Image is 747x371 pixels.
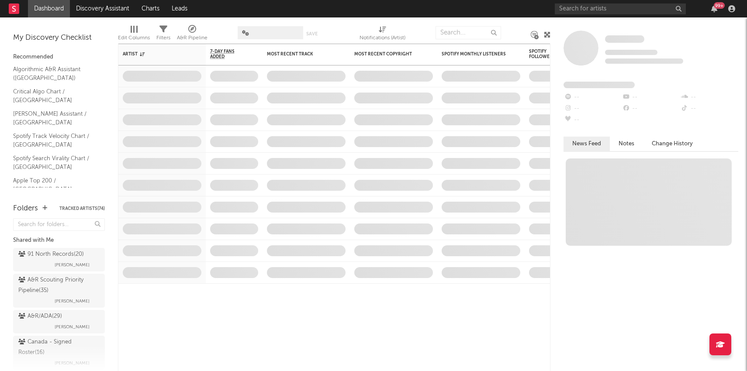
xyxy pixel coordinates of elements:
div: Filters [156,33,170,43]
div: Spotify Monthly Listeners [442,52,507,57]
div: -- [680,103,738,114]
div: My Discovery Checklist [13,33,105,43]
div: -- [622,103,680,114]
div: Notifications (Artist) [360,22,405,47]
div: Notifications (Artist) [360,33,405,43]
span: [PERSON_NAME] [55,296,90,306]
button: News Feed [564,137,610,151]
span: Tracking Since: [DATE] [605,50,657,55]
div: Filters [156,22,170,47]
span: [PERSON_NAME] [55,358,90,368]
div: Shared with Me [13,235,105,246]
div: Most Recent Track [267,52,332,57]
a: Critical Algo Chart / [GEOGRAPHIC_DATA] [13,87,96,105]
div: -- [680,92,738,103]
input: Search for folders... [13,218,105,231]
span: [PERSON_NAME] [55,260,90,270]
span: Some Artist [605,35,644,43]
button: 99+ [711,5,717,12]
div: Recommended [13,52,105,62]
div: 99 + [714,2,725,9]
a: 91 North Records(20)[PERSON_NAME] [13,248,105,271]
input: Search for artists [555,3,686,14]
span: 0 fans last week [605,58,683,64]
a: Apple Top 200 / [GEOGRAPHIC_DATA] [13,176,96,194]
a: A&R/ADA(29)[PERSON_NAME] [13,310,105,333]
div: Artist [123,52,188,57]
div: A&R Pipeline [177,22,207,47]
a: Algorithmic A&R Assistant ([GEOGRAPHIC_DATA]) [13,65,96,82]
div: A&R Scouting Priority Pipeline ( 35 ) [18,275,97,296]
button: Change History [643,137,702,151]
div: A&R Pipeline [177,33,207,43]
div: Folders [13,203,38,214]
a: [PERSON_NAME] Assistant / [GEOGRAPHIC_DATA] [13,109,96,127]
button: Save [306,31,318,36]
div: 91 North Records ( 20 ) [18,249,84,260]
div: -- [564,103,622,114]
span: 7-Day Fans Added [210,49,245,59]
div: Spotify Followers [529,49,560,59]
input: Search... [436,26,501,39]
div: Most Recent Copyright [354,52,420,57]
div: Edit Columns [118,33,150,43]
a: Spotify Search Virality Chart / [GEOGRAPHIC_DATA] [13,154,96,172]
div: -- [564,114,622,126]
a: Canada - Signed Roster(16)[PERSON_NAME] [13,336,105,370]
div: -- [622,92,680,103]
div: Canada - Signed Roster ( 16 ) [18,337,97,358]
button: Tracked Artists(74) [59,206,105,211]
div: Edit Columns [118,22,150,47]
div: -- [564,92,622,103]
span: [PERSON_NAME] [55,322,90,332]
button: Notes [610,137,643,151]
a: Some Artist [605,35,644,44]
span: Fans Added by Platform [564,82,635,88]
div: A&R/ADA ( 29 ) [18,311,62,322]
a: Spotify Track Velocity Chart / [GEOGRAPHIC_DATA] [13,131,96,149]
a: A&R Scouting Priority Pipeline(35)[PERSON_NAME] [13,274,105,308]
